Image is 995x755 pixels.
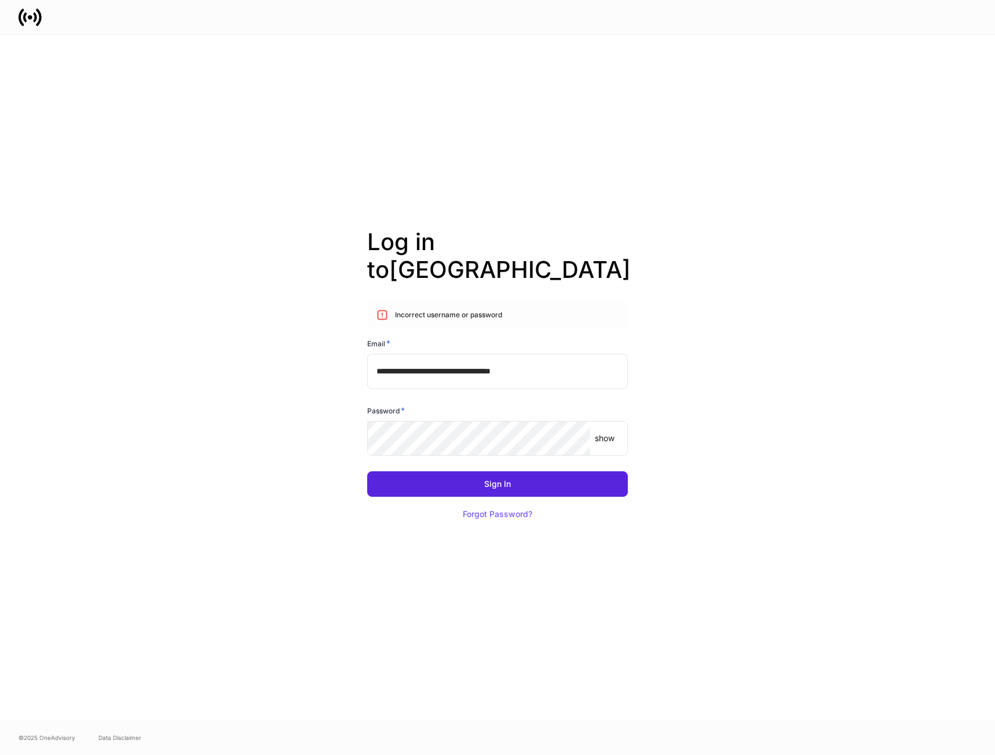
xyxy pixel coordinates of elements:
button: Sign In [367,471,628,497]
span: © 2025 OneAdvisory [19,733,75,742]
button: Forgot Password? [448,501,547,527]
p: show [595,433,614,444]
h6: Email [367,338,390,349]
h2: Log in to [GEOGRAPHIC_DATA] [367,228,628,302]
div: Sign In [484,480,511,488]
h6: Password [367,405,405,416]
div: Forgot Password? [463,510,532,518]
div: Incorrect username or password [395,306,502,325]
a: Data Disclaimer [98,733,141,742]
